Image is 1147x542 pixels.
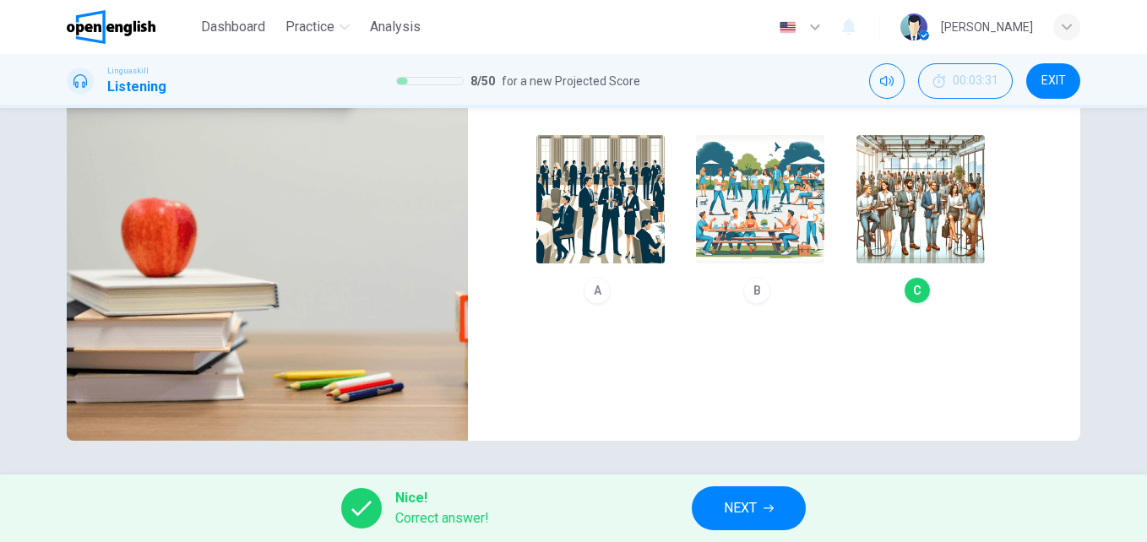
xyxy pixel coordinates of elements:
img: Listen to a clip about the dress code for an event. [67,30,468,441]
span: Practice [285,17,334,37]
div: Mute [869,63,905,99]
button: Analysis [363,12,427,42]
button: 00:03:31 [918,63,1013,99]
img: OpenEnglish logo [67,10,155,44]
a: OpenEnglish logo [67,10,194,44]
h1: Listening [107,77,166,97]
span: 8 / 50 [470,71,495,91]
span: Dashboard [201,17,265,37]
button: Practice [279,12,356,42]
button: Dashboard [194,12,272,42]
span: Linguaskill [107,65,149,77]
img: Profile picture [900,14,927,41]
span: NEXT [724,496,757,520]
span: Correct answer! [395,508,489,528]
button: NEXT [692,486,806,530]
span: Nice! [395,488,489,508]
button: EXIT [1026,63,1080,99]
img: en [777,21,798,34]
span: 00:03:31 [953,74,998,88]
span: for a new Projected Score [502,71,640,91]
span: Analysis [370,17,421,37]
span: EXIT [1041,74,1066,88]
div: Hide [918,63,1013,99]
div: [PERSON_NAME] [941,17,1033,37]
